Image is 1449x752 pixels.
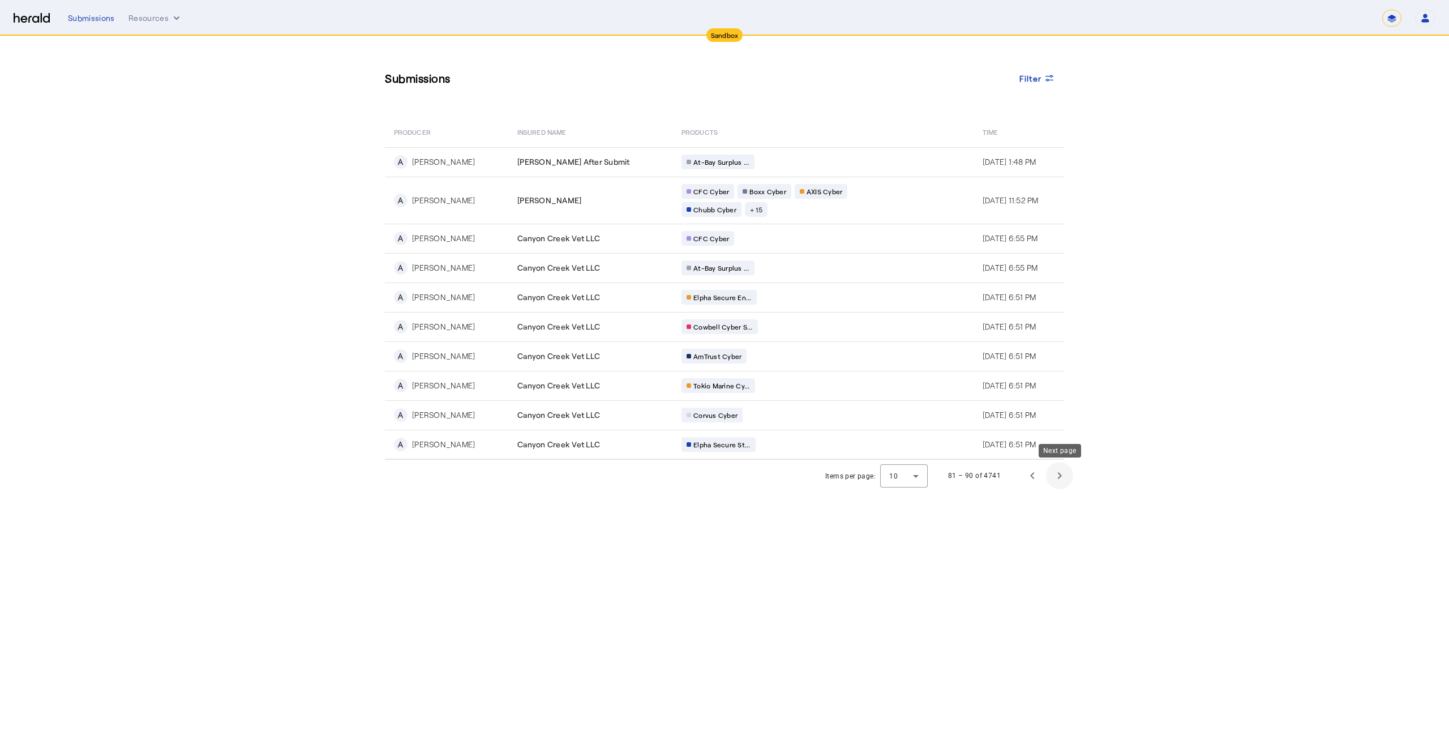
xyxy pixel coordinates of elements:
[750,205,762,214] span: + 15
[412,292,475,303] div: [PERSON_NAME]
[394,194,408,207] div: A
[394,438,408,451] div: A
[693,381,750,390] span: Tokio Marine Cy...
[517,262,600,274] span: Canyon Creek Vet LLC
[412,439,475,450] div: [PERSON_NAME]
[693,157,749,166] span: At-Bay Surplus ...
[693,352,741,361] span: AmTrust Cyber
[693,322,753,331] span: Cowbell Cyber S...
[517,351,600,362] span: Canyon Creek Vet LLC
[693,263,749,272] span: At-Bay Surplus ...
[983,233,1038,243] span: [DATE] 6:55 PM
[1039,444,1081,458] div: Next page
[412,351,475,362] div: [PERSON_NAME]
[948,470,1001,481] div: 81 – 90 of 4741
[825,471,876,482] div: Items per page:
[394,349,408,363] div: A
[517,409,600,421] span: Canyon Creek Vet LLC
[517,233,600,244] span: Canyon Creek Vet LLC
[394,261,408,275] div: A
[517,156,630,168] span: [PERSON_NAME] After Submit
[807,187,843,196] span: AXIS Cyber
[517,380,600,391] span: Canyon Creek Vet LLC
[394,379,408,392] div: A
[394,126,431,137] span: PRODUCER
[412,409,475,421] div: [PERSON_NAME]
[983,381,1036,390] span: [DATE] 6:51 PM
[693,440,751,449] span: Elpha Secure St...
[394,290,408,304] div: A
[14,13,50,24] img: Herald Logo
[706,28,743,42] div: Sandbox
[412,262,475,274] div: [PERSON_NAME]
[693,234,729,243] span: CFC Cyber
[1019,72,1042,84] span: Filter
[693,411,738,420] span: Corvus Cyber
[983,263,1038,272] span: [DATE] 6:55 PM
[983,322,1036,331] span: [DATE] 6:51 PM
[983,195,1039,205] span: [DATE] 11:52 PM
[68,12,115,24] div: Submissions
[394,232,408,245] div: A
[693,187,729,196] span: CFC Cyber
[517,195,581,206] span: [PERSON_NAME]
[983,292,1036,302] span: [DATE] 6:51 PM
[394,408,408,422] div: A
[983,410,1036,420] span: [DATE] 6:51 PM
[1046,462,1073,489] button: Next page
[517,321,600,332] span: Canyon Creek Vet LLC
[412,321,475,332] div: [PERSON_NAME]
[693,293,752,302] span: Elpha Secure En...
[517,292,600,303] span: Canyon Creek Vet LLC
[412,195,475,206] div: [PERSON_NAME]
[385,116,1064,460] table: Table view of all submissions by your platform
[412,233,475,244] div: [PERSON_NAME]
[517,439,600,450] span: Canyon Creek Vet LLC
[983,126,998,137] span: Time
[1019,462,1046,489] button: Previous page
[983,439,1036,449] span: [DATE] 6:51 PM
[394,155,408,169] div: A
[681,126,718,137] span: PRODUCTS
[1010,68,1065,88] button: Filter
[412,156,475,168] div: [PERSON_NAME]
[385,70,451,86] h3: Submissions
[412,380,475,391] div: [PERSON_NAME]
[983,157,1036,166] span: [DATE] 1:48 PM
[693,205,736,214] span: Chubb Cyber
[394,320,408,334] div: A
[749,187,786,196] span: Boxx Cyber
[128,12,182,24] button: Resources dropdown menu
[517,126,566,137] span: Insured Name
[983,351,1036,361] span: [DATE] 6:51 PM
